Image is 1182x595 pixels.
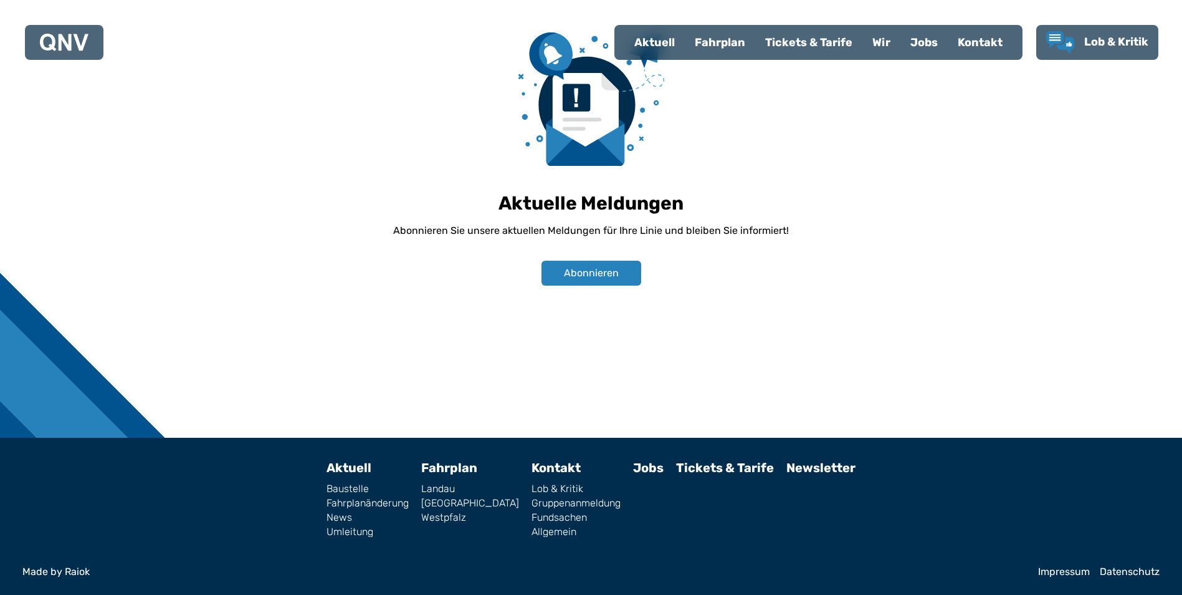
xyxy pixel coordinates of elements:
a: Impressum [1038,567,1090,577]
a: Baustelle [326,484,409,494]
a: Jobs [900,26,948,59]
a: Kontakt [531,460,581,475]
a: Newsletter [786,460,856,475]
a: Tickets & Tarife [755,26,862,59]
img: newsletter [518,32,664,166]
a: Fundsachen [531,513,621,523]
a: Made by Raiok [22,567,1028,577]
a: Fahrplanänderung [326,498,409,508]
a: QNV Logo [40,30,88,55]
h1: Aktuelle Meldungen [498,192,684,215]
a: Lob & Kritik [1046,31,1148,54]
p: Abonnieren Sie unsere aktuellen Meldungen für Ihre Linie und bleiben Sie informiert! [393,223,789,238]
a: Umleitung [326,527,409,537]
img: QNV Logo [40,34,88,51]
a: Lob & Kritik [531,484,621,494]
a: Datenschutz [1100,567,1160,577]
a: Fahrplan [685,26,755,59]
a: Fahrplan [421,460,477,475]
a: Wir [862,26,900,59]
a: Jobs [633,460,664,475]
a: [GEOGRAPHIC_DATA] [421,498,519,508]
a: News [326,513,409,523]
a: Westpfalz [421,513,519,523]
a: Tickets & Tarife [676,460,774,475]
a: Allgemein [531,527,621,537]
a: Gruppenanmeldung [531,498,621,508]
a: Aktuell [326,460,371,475]
a: Kontakt [948,26,1013,59]
span: Lob & Kritik [1084,35,1148,49]
span: Abonnieren [564,266,619,281]
button: Abonnieren [541,261,641,286]
a: Landau [421,484,519,494]
a: Aktuell [624,26,685,59]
